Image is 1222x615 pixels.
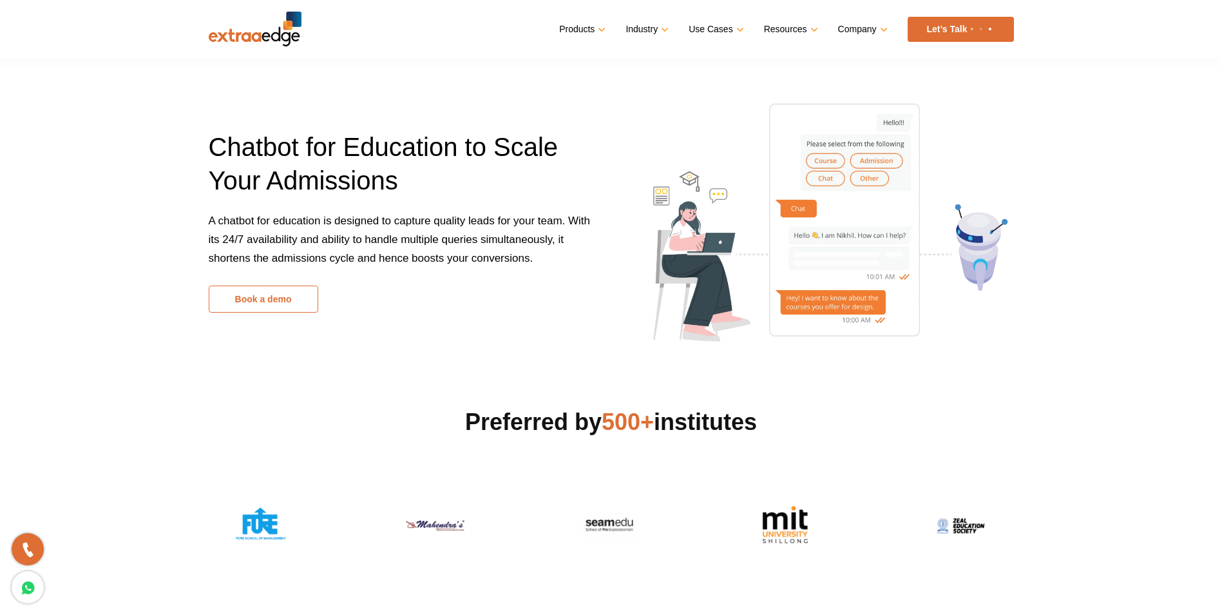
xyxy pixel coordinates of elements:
a: Products [559,20,603,39]
a: Resources [764,20,816,39]
span: Chatbot for Education to Scale Your Admissions [209,133,558,195]
a: Use Cases [689,20,741,39]
span: A chatbot for education is designed to capture quality leads for your team. With its 24/7 availab... [209,215,591,264]
a: Company [838,20,885,39]
a: Industry [625,20,666,39]
a: Let’s Talk [908,17,1014,42]
span: 500+ [602,409,654,435]
a: Book a demo [209,286,318,313]
img: chatbot [647,100,1014,342]
h2: Preferred by institutes [209,407,1014,438]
